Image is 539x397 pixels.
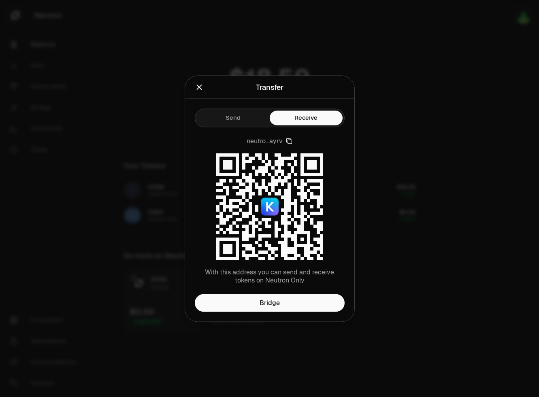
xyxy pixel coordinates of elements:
button: Receive [270,110,343,125]
button: neutro...ayrv [247,137,292,145]
button: Close [195,81,204,93]
a: Bridge [195,294,345,312]
p: With this address you can send and receive tokens on Neutron Only [195,268,345,284]
span: neutro...ayrv [247,137,283,145]
button: Send [197,110,270,125]
div: Transfer [256,81,283,93]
